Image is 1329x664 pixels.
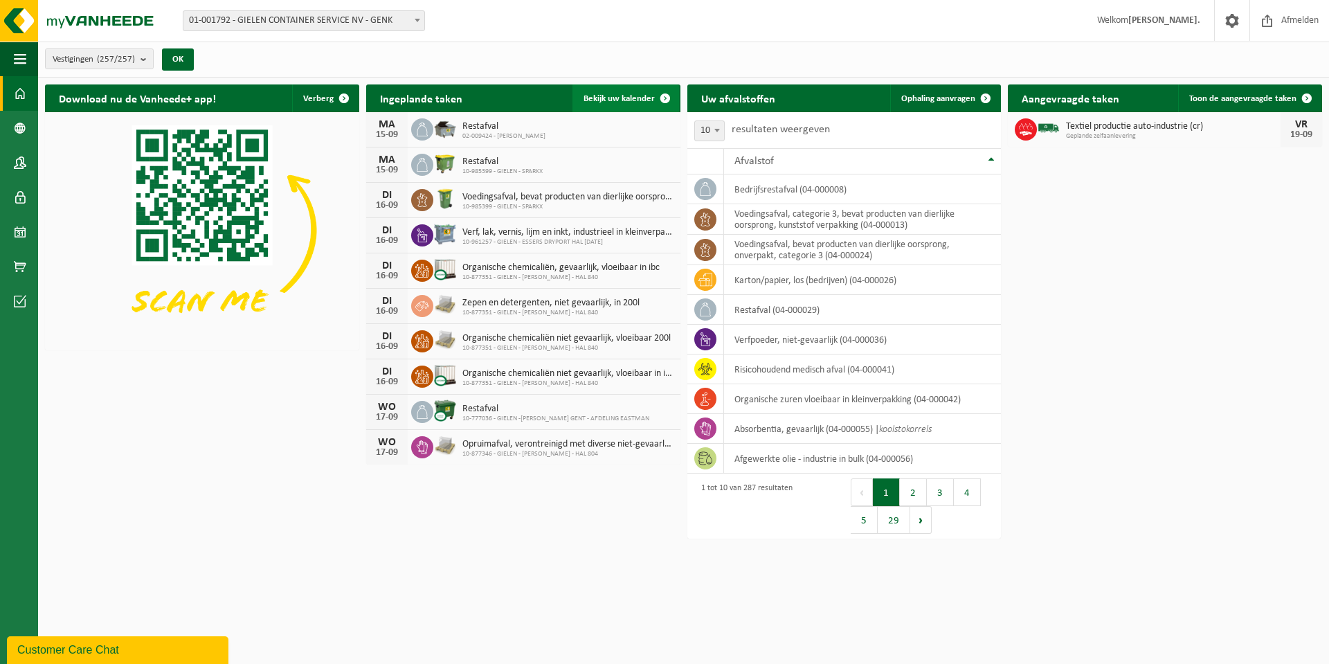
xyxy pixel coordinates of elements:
span: Geplande zelfaanlevering [1066,132,1281,141]
span: Restafval [462,404,649,415]
span: 10-985399 - GIELEN - SPARKX [462,168,543,176]
i: koolstokorrels [879,424,932,435]
div: MA [373,119,401,130]
div: 1 tot 10 van 287 resultaten [694,477,793,535]
td: absorbentia, gevaarlijk (04-000055) | [724,414,1002,444]
div: DI [373,296,401,307]
span: 10-777036 - GIELEN -[PERSON_NAME] GENT - AFDELING EASTMAN [462,415,649,423]
div: 17-09 [373,448,401,458]
img: PB-IC-CU [433,364,457,387]
div: 16-09 [373,342,401,352]
div: WO [373,402,401,413]
button: Verberg [292,84,358,112]
div: DI [373,260,401,271]
td: voedingsafval, bevat producten van dierlijke oorsprong, onverpakt, categorie 3 (04-000024) [724,235,1002,265]
span: 10-985399 - GIELEN - SPARKX [462,203,673,211]
div: 17-09 [373,413,401,422]
span: Verf, lak, vernis, lijm en inkt, industrieel in kleinverpakking [462,227,673,238]
div: DI [373,366,401,377]
img: LP-PA-00000-WDN-11 [433,293,457,316]
img: WB-1100-HPE-GN-50 [433,152,457,175]
button: Next [910,506,932,534]
div: DI [373,225,401,236]
span: Verberg [303,94,334,103]
span: Organische chemicaliën niet gevaarlijk, vloeibaar 200l [462,333,671,344]
div: WO [373,437,401,448]
div: 16-09 [373,271,401,281]
span: Voedingsafval, bevat producten van dierlijke oorsprong, onverpakt, categorie 3 [462,192,673,203]
button: OK [162,48,194,71]
img: Download de VHEPlus App [45,112,359,348]
td: organische zuren vloeibaar in kleinverpakking (04-000042) [724,384,1002,414]
td: voedingsafval, categorie 3, bevat producten van dierlijke oorsprong, kunststof verpakking (04-000... [724,204,1002,235]
button: 29 [878,506,910,534]
span: 10-877351 - GIELEN - [PERSON_NAME] - HAL 840 [462,273,660,282]
img: BL-SO-LV [1037,116,1060,140]
span: Textiel productie auto-industrie (cr) [1066,121,1281,132]
span: Restafval [462,121,545,132]
img: PB-AP-0800-MET-02-01 [433,222,457,246]
img: WB-0240-HPE-GN-50 [433,187,457,210]
span: 10-877351 - GIELEN - [PERSON_NAME] - HAL 840 [462,379,673,388]
td: afgewerkte olie - industrie in bulk (04-000056) [724,444,1002,474]
span: 01-001792 - GIELEN CONTAINER SERVICE NV - GENK [183,10,425,31]
span: 10-877351 - GIELEN - [PERSON_NAME] - HAL 840 [462,344,671,352]
strong: [PERSON_NAME]. [1128,15,1200,26]
td: restafval (04-000029) [724,295,1002,325]
button: 5 [851,506,878,534]
h2: Aangevraagde taken [1008,84,1133,111]
td: verfpoeder, niet-gevaarlijk (04-000036) [724,325,1002,355]
count: (257/257) [97,55,135,64]
img: PB-IC-CU [433,258,457,281]
label: resultaten weergeven [732,124,830,135]
span: Organische chemicaliën, gevaarlijk, vloeibaar in ibc [462,262,660,273]
span: Ophaling aanvragen [901,94,975,103]
span: 01-001792 - GIELEN CONTAINER SERVICE NV - GENK [183,11,424,30]
h2: Ingeplande taken [366,84,476,111]
div: 16-09 [373,307,401,316]
span: Toon de aangevraagde taken [1189,94,1296,103]
span: Restafval [462,156,543,168]
div: 16-09 [373,377,401,387]
td: bedrijfsrestafval (04-000008) [724,174,1002,204]
span: 10-877346 - GIELEN - [PERSON_NAME] - HAL 804 [462,450,673,458]
span: Bekijk uw kalender [584,94,655,103]
span: Vestigingen [53,49,135,70]
div: 19-09 [1287,130,1315,140]
button: 3 [927,478,954,506]
a: Toon de aangevraagde taken [1178,84,1321,112]
button: 2 [900,478,927,506]
span: Zepen en detergenten, niet gevaarlijk, in 200l [462,298,640,309]
button: 1 [873,478,900,506]
button: Previous [851,478,873,506]
a: Bekijk uw kalender [572,84,679,112]
div: 16-09 [373,236,401,246]
img: LP-PA-00000-WDN-11 [433,434,457,458]
td: risicohoudend medisch afval (04-000041) [724,355,1002,384]
button: Vestigingen(257/257) [45,48,154,69]
div: 16-09 [373,201,401,210]
td: karton/papier, los (bedrijven) (04-000026) [724,265,1002,295]
div: MA [373,154,401,165]
span: 10-961257 - GIELEN - ESSERS DRYPORT HAL [DATE] [462,238,673,246]
span: 02-009424 - [PERSON_NAME] [462,132,545,141]
img: WB-1100-CU [433,399,457,422]
div: 15-09 [373,165,401,175]
a: Ophaling aanvragen [890,84,1000,112]
span: Opruimafval, verontreinigd met diverse niet-gevaarlijke afvalstoffen [462,439,673,450]
span: 10 [694,120,725,141]
div: VR [1287,119,1315,130]
span: Organische chemicaliën niet gevaarlijk, vloeibaar in ibc [462,368,673,379]
iframe: chat widget [7,634,231,664]
span: 10-877351 - GIELEN - [PERSON_NAME] - HAL 840 [462,309,640,317]
div: DI [373,190,401,201]
img: WB-5000-GAL-GY-01 [433,116,457,140]
span: 10 [695,121,724,141]
button: 4 [954,478,981,506]
span: Afvalstof [734,156,774,167]
img: LP-PA-00000-WDN-11 [433,328,457,352]
div: 15-09 [373,130,401,140]
h2: Download nu de Vanheede+ app! [45,84,230,111]
div: DI [373,331,401,342]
